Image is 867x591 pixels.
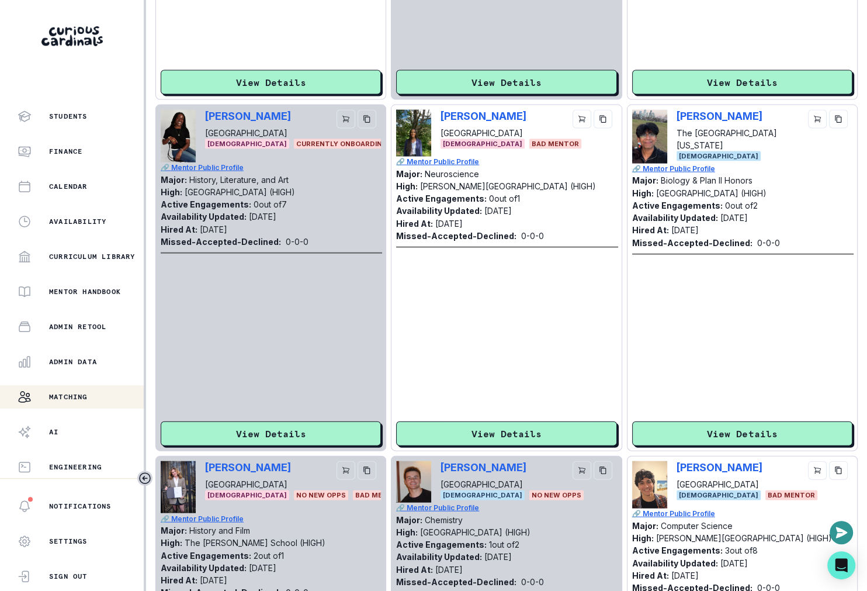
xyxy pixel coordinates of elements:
p: Active Engagements: [632,545,723,555]
p: [GEOGRAPHIC_DATA] [677,478,762,490]
p: Notifications [49,502,112,511]
button: View Details [396,421,616,446]
button: View Details [161,70,381,95]
a: 🔗 Mentor Public Profile [396,503,618,513]
p: Students [49,112,88,121]
p: [GEOGRAPHIC_DATA] (HIGH) [656,188,767,198]
span: [DEMOGRAPHIC_DATA] [677,490,761,500]
button: cart [337,110,355,129]
img: Picture of Babi Oloko [161,110,196,163]
button: cart [808,461,827,480]
p: AI [49,427,58,437]
button: cart [573,461,591,480]
p: Missed-Accepted-Declined: [396,230,516,242]
p: [DATE] [249,212,276,222]
div: Open Intercom Messenger [827,551,855,579]
p: [GEOGRAPHIC_DATA] (HIGH) [420,527,530,537]
p: The [PERSON_NAME] School (HIGH) [185,538,325,548]
button: copy [594,461,612,480]
p: Calendar [49,182,88,191]
p: Hired At: [161,224,197,234]
p: Availability Updated: [161,212,247,222]
p: High: [632,188,654,198]
button: copy [358,461,376,480]
p: [GEOGRAPHIC_DATA] [205,478,291,490]
p: History, Literature, and Art [189,175,289,185]
span: BAD MENTOR [529,139,581,149]
p: High: [161,538,182,548]
p: 0 out of 7 [254,199,287,209]
p: Hired At: [632,571,669,580]
p: [PERSON_NAME][GEOGRAPHIC_DATA] (HIGH) [420,181,596,191]
button: cart [573,110,591,129]
p: Hired At: [396,219,433,229]
p: High: [161,187,182,197]
p: Active Engagements: [396,540,487,549]
p: Availability Updated: [396,206,482,216]
p: 0 - 0 - 0 [521,230,544,242]
p: Active Engagements: [396,193,487,203]
p: 2 out of 1 [254,551,284,561]
p: [DATE] [200,224,227,234]
p: Availability [49,217,106,226]
button: cart [337,461,355,480]
p: Admin Retool [49,322,106,331]
p: Mentor Handbook [49,287,121,296]
a: 🔗 Mentor Public Profile [632,509,854,519]
p: Major: [632,175,658,185]
p: [DATE] [484,206,512,216]
p: [DATE] [671,225,699,235]
p: Active Engagements: [161,551,251,561]
p: [GEOGRAPHIC_DATA] [441,127,526,139]
a: 🔗 Mentor Public Profile [632,164,854,174]
button: copy [594,110,612,129]
p: Missed-Accepted-Declined: [632,237,752,249]
p: 1 out of 2 [489,540,519,549]
p: Sign Out [49,572,88,581]
p: Hired At: [632,225,669,235]
p: 0 out of 1 [489,193,520,203]
img: Picture of Grace Coolidge [161,461,196,514]
p: [DATE] [249,563,276,573]
p: [GEOGRAPHIC_DATA] [205,127,291,139]
button: copy [829,110,848,129]
p: Active Engagements: [632,201,723,210]
p: Biology & Plan II Honors [661,175,752,185]
a: 🔗 Mentor Public Profile [161,514,382,524]
p: Hired At: [396,565,433,575]
p: [PERSON_NAME] [677,110,773,122]
p: Finance [49,147,82,156]
p: 0 - 0 - 0 [757,237,780,249]
p: Computer Science [661,521,733,531]
span: [DEMOGRAPHIC_DATA] [441,490,525,500]
img: Picture of Adie Selassie [396,110,431,157]
p: [PERSON_NAME] [205,461,291,474]
span: BAD MENTOR [353,490,405,500]
p: Availability Updated: [396,552,482,562]
button: View Details [396,70,616,95]
p: High: [396,181,418,191]
span: BAD MENTOR [765,490,817,500]
p: Admin Data [49,357,97,367]
span: [DEMOGRAPHIC_DATA] [205,139,289,149]
p: [DATE] [720,558,748,568]
p: [DATE] [484,552,512,562]
p: Availability Updated: [161,563,247,573]
p: History and Film [189,526,250,535]
span: No New Opps [529,490,584,500]
p: Major: [396,169,422,179]
p: [DATE] [435,219,463,229]
p: Major: [396,515,422,525]
p: Major: [161,175,187,185]
span: [DEMOGRAPHIC_DATA] [677,151,761,161]
p: [PERSON_NAME] [441,110,526,122]
p: 0 - 0 - 0 [521,576,544,588]
p: Neuroscience [425,169,479,179]
p: 0 out of 2 [725,201,758,210]
a: 🔗 Mentor Public Profile [396,157,618,167]
p: Missed-Accepted-Declined: [396,576,516,588]
p: [DATE] [671,571,699,580]
span: CURRENTLY ONBOARDING [294,139,390,149]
